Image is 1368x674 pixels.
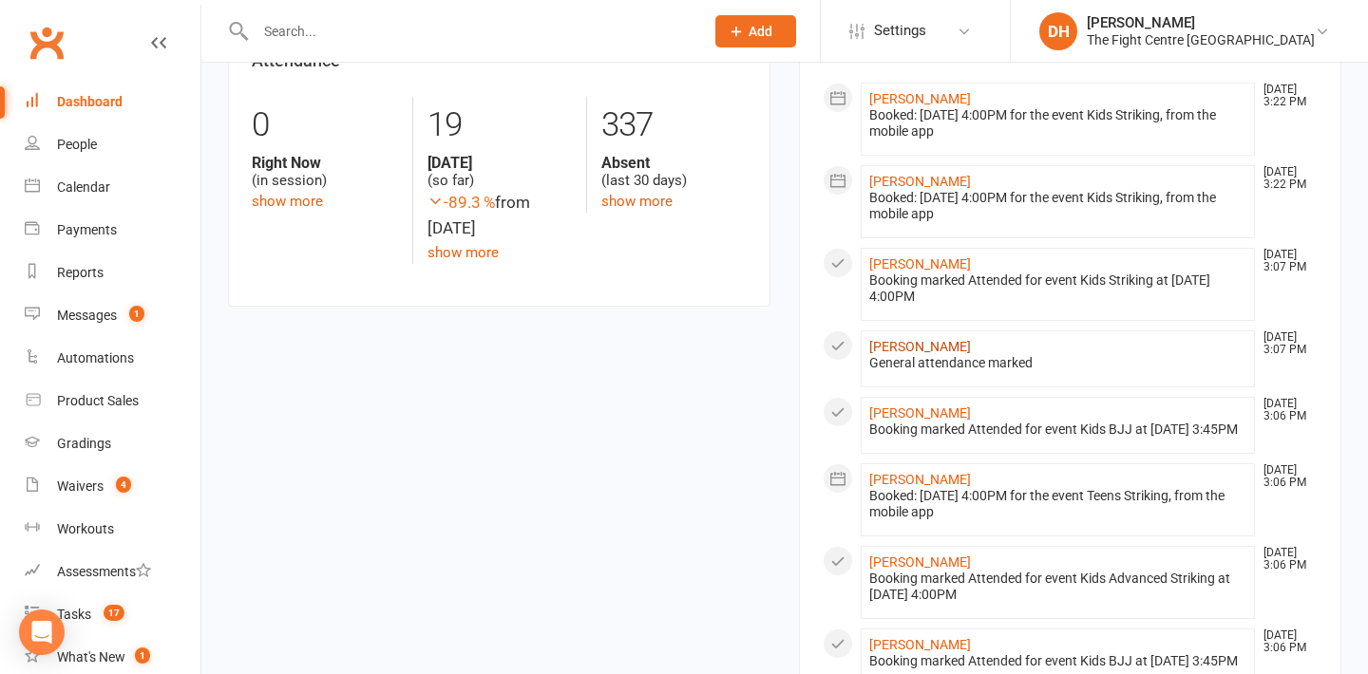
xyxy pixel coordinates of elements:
[57,649,125,665] div: What's New
[25,593,200,636] a: Tasks 17
[252,154,398,190] div: (in session)
[1254,249,1317,273] time: [DATE] 3:07 PM
[869,405,971,421] a: [PERSON_NAME]
[601,193,673,210] a: show more
[57,521,114,536] div: Workouts
[57,436,111,451] div: Gradings
[1039,12,1077,50] div: DH
[57,564,151,579] div: Assessments
[601,97,747,154] div: 337
[869,554,971,570] a: [PERSON_NAME]
[57,94,123,109] div: Dashboard
[1254,547,1317,571] time: [DATE] 3:06 PM
[715,15,796,47] button: Add
[869,421,1246,438] div: Booking marked Attended for event Kids BJJ at [DATE] 3:45PM
[869,472,971,487] a: [PERSON_NAME]
[1087,31,1315,48] div: The Fight Centre [GEOGRAPHIC_DATA]
[57,607,91,622] div: Tasks
[869,190,1246,222] div: Booked: [DATE] 4:00PM for the event Kids Striking, from the mobile app
[1254,166,1317,191] time: [DATE] 3:22 PM
[1254,84,1317,108] time: [DATE] 3:22 PM
[57,179,110,195] div: Calendar
[252,154,398,172] strong: Right Now
[25,166,200,209] a: Calendar
[57,350,134,365] div: Automations
[57,137,97,152] div: People
[129,306,144,322] span: 1
[869,272,1246,305] div: Booking marked Attended for event Kids Striking at [DATE] 4:00PM
[427,154,573,190] div: (so far)
[57,222,117,237] div: Payments
[25,380,200,422] a: Product Sales
[57,478,104,494] div: Waivers
[427,154,573,172] strong: [DATE]
[116,477,131,493] span: 4
[1254,464,1317,489] time: [DATE] 3:06 PM
[57,308,117,323] div: Messages
[135,647,150,664] span: 1
[749,24,772,39] span: Add
[23,19,70,66] a: Clubworx
[1087,14,1315,31] div: [PERSON_NAME]
[427,190,573,241] div: from [DATE]
[25,294,200,337] a: Messages 1
[601,154,747,172] strong: Absent
[427,193,495,212] span: -89.3 %
[869,637,971,652] a: [PERSON_NAME]
[869,355,1246,371] div: General attendance marked
[1254,398,1317,422] time: [DATE] 3:06 PM
[25,81,200,123] a: Dashboard
[252,97,398,154] div: 0
[427,97,573,154] div: 19
[25,337,200,380] a: Automations
[25,209,200,252] a: Payments
[252,193,323,210] a: show more
[869,339,971,354] a: [PERSON_NAME]
[869,256,971,271] a: [PERSON_NAME]
[25,508,200,551] a: Workouts
[601,154,747,190] div: (last 30 days)
[1254,331,1317,356] time: [DATE] 3:07 PM
[250,18,691,45] input: Search...
[869,174,971,189] a: [PERSON_NAME]
[252,51,747,70] h3: Attendance
[25,422,200,465] a: Gradings
[1254,629,1317,654] time: [DATE] 3:06 PM
[57,393,139,408] div: Product Sales
[869,91,971,106] a: [PERSON_NAME]
[19,609,65,655] div: Open Intercom Messenger
[104,605,124,621] span: 17
[869,571,1246,603] div: Booking marked Attended for event Kids Advanced Striking at [DATE] 4:00PM
[869,488,1246,520] div: Booked: [DATE] 4:00PM for the event Teens Striking, from the mobile app
[874,9,926,52] span: Settings
[25,551,200,593] a: Assessments
[57,265,104,280] div: Reports
[869,653,1246,669] div: Booking marked Attended for event Kids BJJ at [DATE] 3:45PM
[25,252,200,294] a: Reports
[25,465,200,508] a: Waivers 4
[25,123,200,166] a: People
[869,107,1246,140] div: Booked: [DATE] 4:00PM for the event Kids Striking, from the mobile app
[427,244,499,261] a: show more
